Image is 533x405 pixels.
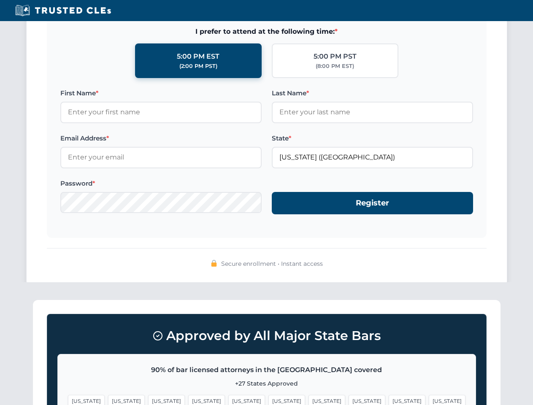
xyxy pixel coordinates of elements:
[60,26,473,37] span: I prefer to attend at the following time:
[272,102,473,123] input: Enter your last name
[68,379,465,388] p: +27 States Approved
[60,88,262,98] label: First Name
[60,133,262,143] label: Email Address
[221,259,323,268] span: Secure enrollment • Instant access
[68,364,465,375] p: 90% of bar licensed attorneys in the [GEOGRAPHIC_DATA] covered
[60,178,262,189] label: Password
[13,4,114,17] img: Trusted CLEs
[272,147,473,168] input: Florida (FL)
[60,147,262,168] input: Enter your email
[272,192,473,214] button: Register
[211,260,217,267] img: 🔒
[314,51,357,62] div: 5:00 PM PST
[179,62,217,70] div: (2:00 PM PST)
[60,102,262,123] input: Enter your first name
[316,62,354,70] div: (8:00 PM EST)
[177,51,219,62] div: 5:00 PM EST
[57,324,476,347] h3: Approved by All Major State Bars
[272,133,473,143] label: State
[272,88,473,98] label: Last Name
